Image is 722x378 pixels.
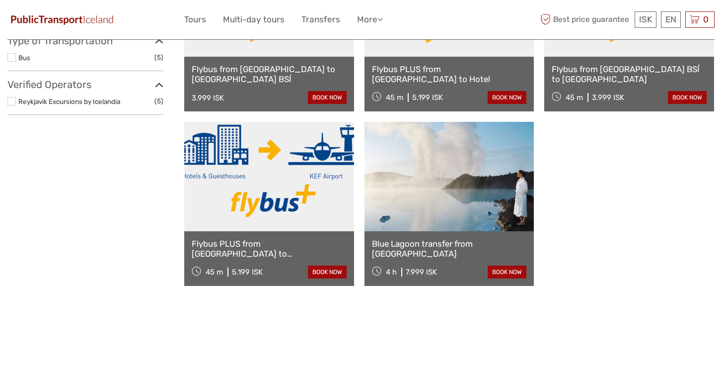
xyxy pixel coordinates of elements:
[7,79,163,91] h3: Verified Operators
[372,64,527,85] a: Flybus PLUS from [GEOGRAPHIC_DATA] to Hotel
[386,268,397,277] span: 4 h
[154,52,163,63] span: (5)
[639,14,652,24] span: ISK
[357,12,383,27] a: More
[18,97,120,105] a: Reykjavik Excursions by Icelandia
[206,268,223,277] span: 45 m
[308,266,347,279] a: book now
[566,93,583,102] span: 45 m
[552,64,707,85] a: Flybus from [GEOGRAPHIC_DATA] BSÍ to [GEOGRAPHIC_DATA]
[7,35,163,47] h3: Type of Transportation
[301,12,340,27] a: Transfers
[192,94,224,102] div: 3.999 ISK
[488,91,526,104] a: book now
[702,14,710,24] span: 0
[192,64,347,85] a: Flybus from [GEOGRAPHIC_DATA] to [GEOGRAPHIC_DATA] BSÍ
[7,12,117,27] img: 649-6460f36e-8799-4323-b450-83d04da7ab63_logo_small.jpg
[412,93,443,102] div: 5.199 ISK
[192,239,347,259] a: Flybus PLUS from [GEOGRAPHIC_DATA] to [GEOGRAPHIC_DATA]
[232,268,263,277] div: 5.199 ISK
[372,239,527,259] a: Blue Lagoon transfer from [GEOGRAPHIC_DATA]
[308,91,347,104] a: book now
[668,91,707,104] a: book now
[386,93,403,102] span: 45 m
[184,12,206,27] a: Tours
[592,93,624,102] div: 3.999 ISK
[488,266,526,279] a: book now
[406,268,437,277] div: 7.999 ISK
[18,54,30,62] a: Bus
[538,11,632,28] span: Best price guarantee
[223,12,285,27] a: Multi-day tours
[661,11,681,28] div: EN
[154,95,163,107] span: (5)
